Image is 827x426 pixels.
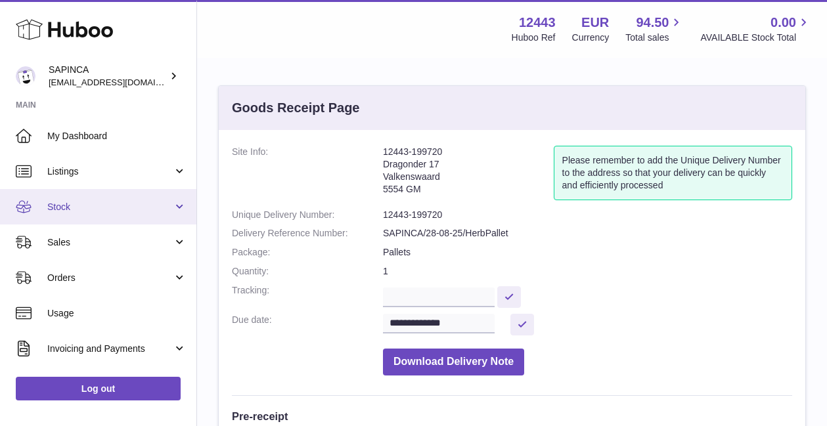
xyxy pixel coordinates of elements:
dt: Tracking: [232,284,383,307]
div: SAPINCA [49,64,167,89]
dd: 1 [383,265,792,278]
span: AVAILABLE Stock Total [700,32,811,44]
span: Orders [47,272,173,284]
img: info@sapinca.com [16,66,35,86]
dt: Delivery Reference Number: [232,227,383,240]
span: 0.00 [771,14,796,32]
dt: Package: [232,246,383,259]
a: 94.50 Total sales [625,14,684,44]
dt: Unique Delivery Number: [232,209,383,221]
span: Listings [47,165,173,178]
dt: Quantity: [232,265,383,278]
div: Currency [572,32,610,44]
dd: SAPINCA/28-08-25/HerbPallet [383,227,792,240]
div: Huboo Ref [512,32,556,44]
strong: 12443 [519,14,556,32]
span: Sales [47,236,173,249]
strong: EUR [581,14,609,32]
span: [EMAIL_ADDRESS][DOMAIN_NAME] [49,77,193,87]
dd: Pallets [383,246,792,259]
a: 0.00 AVAILABLE Stock Total [700,14,811,44]
address: 12443-199720 Dragonder 17 Valkenswaard 5554 GM [383,146,554,202]
dd: 12443-199720 [383,209,792,221]
dt: Site Info: [232,146,383,202]
div: Please remember to add the Unique Delivery Number to the address so that your delivery can be qui... [554,146,792,200]
a: Log out [16,377,181,400]
h3: Pre-receipt [232,409,792,423]
span: Total sales [625,32,684,44]
span: 94.50 [636,14,669,32]
span: My Dashboard [47,130,187,142]
h3: Goods Receipt Page [232,99,360,117]
dt: Due date: [232,314,383,335]
span: Usage [47,307,187,320]
span: Invoicing and Payments [47,343,173,355]
span: Stock [47,201,173,213]
button: Download Delivery Note [383,349,524,375]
